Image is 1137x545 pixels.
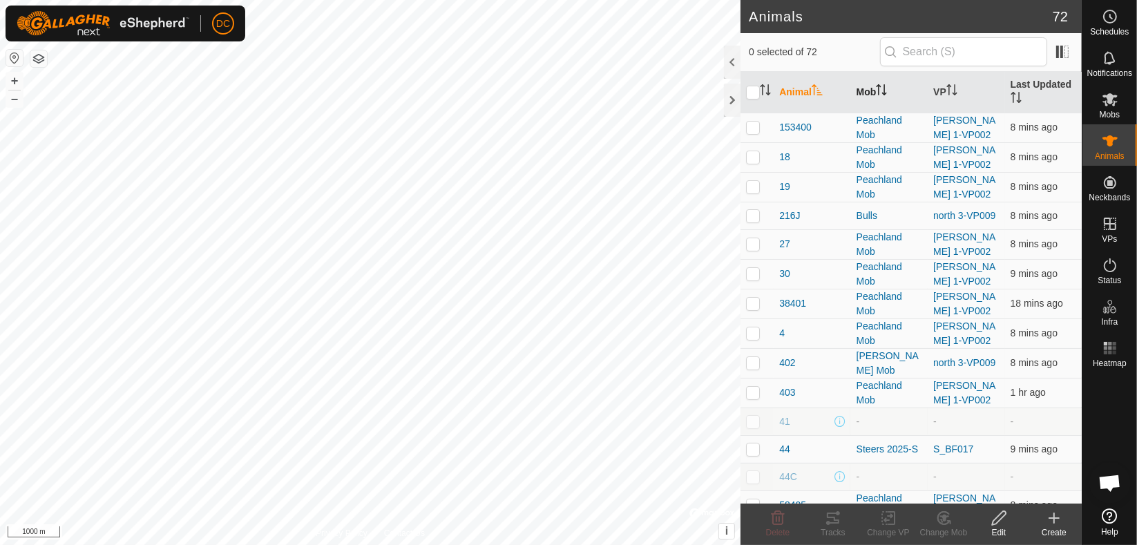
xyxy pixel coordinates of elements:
span: Animals [1095,152,1125,160]
div: Peachland Mob [857,113,922,142]
button: Reset Map [6,50,23,66]
span: 41 [779,414,790,429]
span: 19 [779,180,790,194]
div: Peachland Mob [857,143,922,172]
a: Privacy Policy [316,527,367,539]
span: Neckbands [1089,193,1130,202]
button: Map Layers [30,50,47,67]
div: Bulls [857,209,922,223]
p-sorticon: Activate to sort [946,86,957,97]
a: [PERSON_NAME] 1-VP002 [933,231,995,257]
span: DC [216,17,230,31]
div: Peachland Mob [857,491,922,520]
div: Change VP [861,526,916,539]
span: 27 [779,237,790,251]
p-sorticon: Activate to sort [876,86,887,97]
span: 0 selected of 72 [749,45,879,59]
input: Search (S) [880,37,1047,66]
span: 38401 [779,296,806,311]
span: VPs [1102,235,1117,243]
div: Tracks [805,526,861,539]
span: Infra [1101,318,1118,326]
span: Status [1098,276,1121,285]
a: [PERSON_NAME] 1-VP002 [933,493,995,518]
div: Edit [971,526,1026,539]
div: - [857,414,922,429]
span: 27 Aug 2025, 8:25 am [1011,357,1058,368]
div: [PERSON_NAME] Mob [857,349,922,378]
span: - [1011,416,1014,427]
span: 27 Aug 2025, 8:25 am [1011,181,1058,192]
div: Peachland Mob [857,230,922,259]
span: 27 Aug 2025, 8:25 am [1011,499,1058,510]
span: Mobs [1100,111,1120,119]
span: Schedules [1090,28,1129,36]
a: north 3-VP009 [933,210,995,221]
a: [PERSON_NAME] 1-VP002 [933,115,995,140]
button: + [6,73,23,89]
span: 72 [1053,6,1068,27]
h2: Animals [749,8,1053,25]
span: 402 [779,356,795,370]
a: [PERSON_NAME] 1-VP002 [933,291,995,316]
div: Peachland Mob [857,260,922,289]
div: Peachland Mob [857,173,922,202]
span: 27 Aug 2025, 8:25 am [1011,238,1058,249]
th: Animal [774,72,850,113]
span: 153400 [779,120,812,135]
div: Peachland Mob [857,289,922,318]
p-sorticon: Activate to sort [760,86,771,97]
span: 27 Aug 2025, 8:25 am [1011,210,1058,221]
app-display-virtual-paddock-transition: - [933,416,937,427]
div: Create [1026,526,1082,539]
span: 27 Aug 2025, 6:35 am [1011,387,1046,398]
span: 58405 [779,498,806,513]
th: VP [928,72,1004,113]
a: [PERSON_NAME] 1-VP002 [933,144,995,170]
div: Peachland Mob [857,379,922,408]
span: 27 Aug 2025, 8:15 am [1011,298,1063,309]
th: Last Updated [1005,72,1082,113]
button: i [719,524,734,539]
a: Help [1082,503,1137,542]
div: - [857,470,922,484]
span: i [725,525,728,537]
span: - [1011,471,1014,482]
span: 30 [779,267,790,281]
span: 18 [779,150,790,164]
a: [PERSON_NAME] 1-VP002 [933,321,995,346]
span: 27 Aug 2025, 8:23 am [1011,268,1058,279]
div: Peachland Mob [857,319,922,348]
span: 44C [779,470,797,484]
a: S_BF017 [933,443,973,455]
span: 27 Aug 2025, 8:25 am [1011,327,1058,338]
button: – [6,90,23,107]
app-display-virtual-paddock-transition: - [933,471,937,482]
span: 4 [779,326,785,341]
span: 44 [779,442,790,457]
span: Notifications [1087,69,1132,77]
span: 403 [779,385,795,400]
th: Mob [851,72,928,113]
span: 27 Aug 2025, 8:24 am [1011,443,1058,455]
a: Open chat [1089,462,1131,504]
span: 27 Aug 2025, 8:25 am [1011,122,1058,133]
div: Change Mob [916,526,971,539]
div: Steers 2025-S [857,442,922,457]
a: [PERSON_NAME] 1-VP002 [933,380,995,405]
span: Heatmap [1093,359,1127,367]
span: Help [1101,528,1118,536]
img: Gallagher Logo [17,11,189,36]
span: Delete [766,528,790,537]
p-sorticon: Activate to sort [1011,94,1022,105]
a: Contact Us [384,527,425,539]
a: [PERSON_NAME] 1-VP002 [933,261,995,287]
a: [PERSON_NAME] 1-VP002 [933,174,995,200]
p-sorticon: Activate to sort [812,86,823,97]
span: 27 Aug 2025, 8:25 am [1011,151,1058,162]
span: 216J [779,209,800,223]
a: north 3-VP009 [933,357,995,368]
